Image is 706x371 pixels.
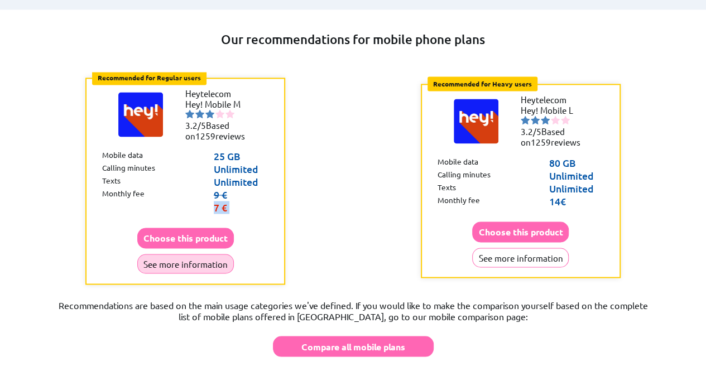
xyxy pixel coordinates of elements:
[137,254,234,273] button: See more information
[195,131,215,141] span: 1259
[561,115,570,124] img: starnr5
[205,109,214,118] img: starnr3
[185,88,252,99] li: Heytelecom
[215,109,224,118] img: starnr4
[549,169,604,182] p: Unlimited
[472,221,569,242] button: Choose this product
[454,99,498,143] img: Logo of Heytelecom
[102,150,143,162] p: Mobile data
[102,175,121,188] p: Texts
[18,299,689,321] p: Recommendations are based on the main usage categories we've defined. If you would like to make t...
[137,233,234,243] a: Choose this product
[195,109,204,118] img: starnr2
[438,195,480,208] p: Monthly fee
[185,120,206,131] span: 3.2/5
[549,156,604,169] p: 80 GB
[225,109,234,118] img: starnr5
[521,94,588,105] li: Heytelecom
[521,105,588,115] li: Hey! Mobile L
[438,169,491,182] p: Calling minutes
[273,330,434,356] a: Compare all mobile plans
[98,73,201,82] b: Recommended for Regular users
[273,336,434,356] button: Compare all mobile plans
[102,162,155,175] p: Calling minutes
[214,188,227,201] s: 9 €
[433,79,532,88] b: Recommended for Heavy users
[214,150,268,162] p: 25 GB
[102,188,145,214] p: Monthly fee
[521,126,541,137] span: 3.2/5
[531,137,551,147] span: 1259
[214,175,268,188] p: Unlimited
[214,162,268,175] p: Unlimited
[472,252,569,263] a: See more information
[214,201,227,214] span: 7 €
[472,248,569,267] button: See more information
[438,156,478,169] p: Mobile data
[541,115,550,124] img: starnr3
[185,109,194,118] img: starnr1
[551,115,560,124] img: starnr4
[118,92,163,137] img: Logo of Heytelecom
[549,182,604,195] p: Unlimited
[472,227,569,237] a: Choose this product
[438,182,456,195] p: Texts
[185,99,252,109] li: Hey! Mobile M
[531,115,540,124] img: starnr2
[185,120,252,141] li: Based on reviews
[137,258,234,269] a: See more information
[521,126,588,147] li: Based on reviews
[137,228,234,248] button: Choose this product
[18,32,689,47] h2: Our recommendations for mobile phone plans
[549,195,604,208] p: 14€
[521,115,530,124] img: starnr1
